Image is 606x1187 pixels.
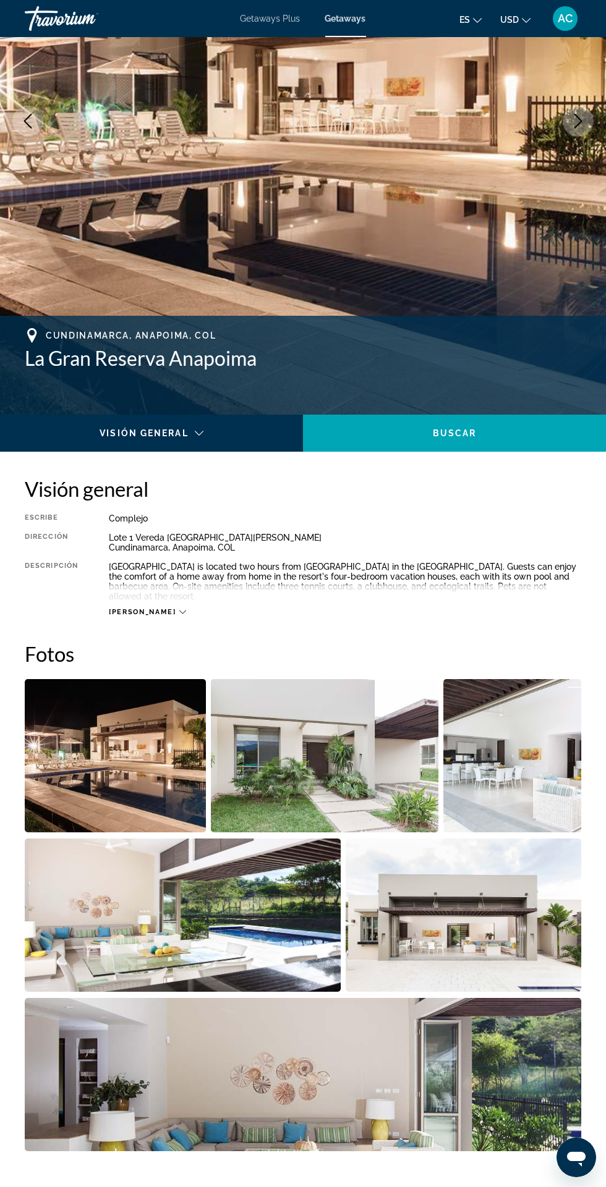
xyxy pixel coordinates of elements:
span: Cundinamarca, Anapoima, COL [46,331,216,340]
button: Previous image [12,106,43,137]
a: Travorium [25,2,148,35]
div: Lote 1 Vereda [GEOGRAPHIC_DATA][PERSON_NAME] Cundinamarca, Anapoima, COL [109,533,581,552]
button: Open full-screen image slider [25,997,581,1152]
button: Change language [459,11,482,28]
div: Complejo [109,513,581,523]
button: Open full-screen image slider [25,838,341,992]
span: USD [500,15,519,25]
h2: Visión general [25,476,581,501]
span: es [459,15,470,25]
a: Getaways Plus [241,14,301,23]
h1: La Gran Reserva Anapoima [25,346,581,371]
button: Open full-screen image slider [211,678,438,833]
button: Open full-screen image slider [25,678,206,833]
iframe: Button to launch messaging window [557,1138,596,1177]
button: Change currency [500,11,531,28]
button: User Menu [549,6,581,32]
button: Next image [563,106,594,137]
div: [GEOGRAPHIC_DATA] is located two hours from [GEOGRAPHIC_DATA] in the [GEOGRAPHIC_DATA]. Guests ca... [109,562,581,601]
button: Buscar [303,415,606,452]
button: Open full-screen image slider [346,838,581,992]
button: [PERSON_NAME] [109,607,186,617]
div: Escribe [25,513,78,523]
span: AC [558,12,573,25]
a: Getaways [325,14,366,23]
span: [PERSON_NAME] [109,608,176,616]
div: Descripción [25,562,78,601]
span: Buscar [433,428,477,438]
div: Dirección [25,533,78,552]
button: Open full-screen image slider [443,678,581,833]
h2: Fotos [25,641,581,666]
